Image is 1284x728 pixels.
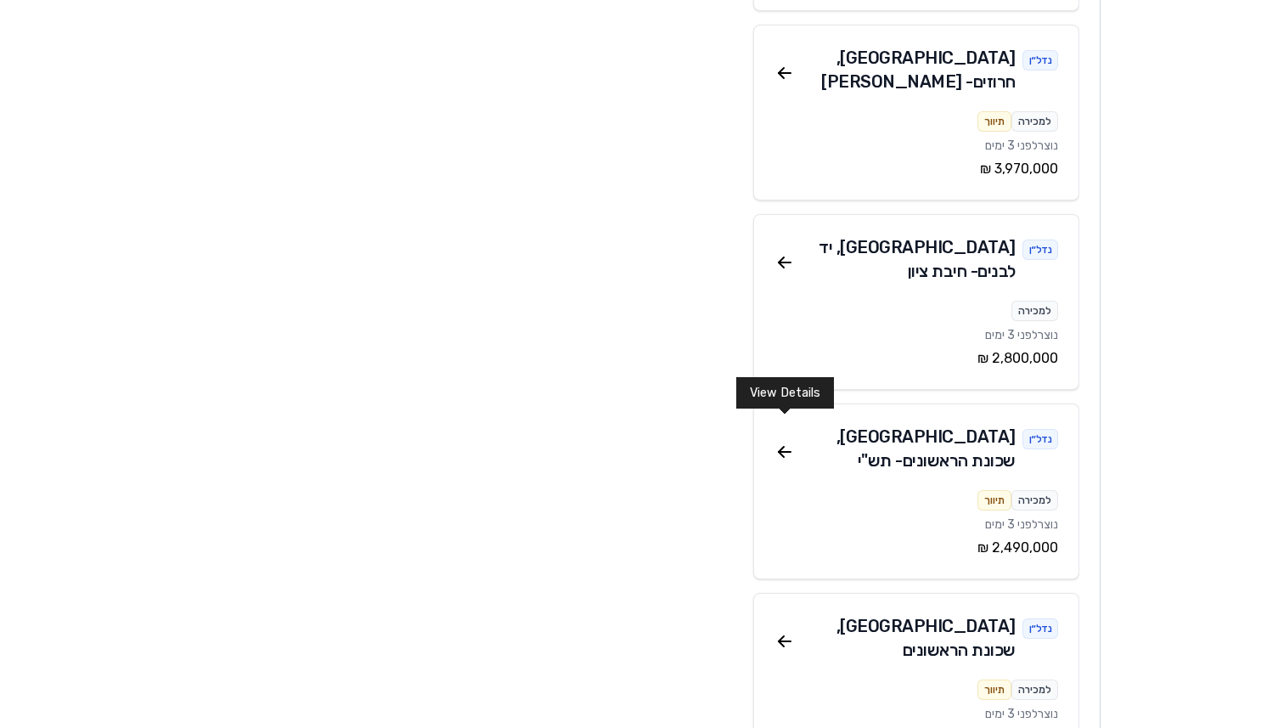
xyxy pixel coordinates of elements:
div: ‏2,800,000 ‏₪ [774,348,1058,369]
div: נדל״ן [1022,618,1059,639]
div: נדל״ן [1022,240,1059,260]
span: נוצר לפני 3 ימים [985,707,1058,721]
span: נוצר לפני 3 ימים [985,328,1058,342]
div: [GEOGRAPHIC_DATA] , שכונת הראשונים - תש"י [795,425,1016,472]
div: [GEOGRAPHIC_DATA] , יד לבנים - חיבת ציון [795,235,1016,283]
div: למכירה [1011,680,1058,700]
div: ‏2,490,000 ‏₪ [774,538,1058,558]
span: נוצר לפני 3 ימים [985,517,1058,532]
div: תיווך [977,111,1011,132]
div: למכירה [1011,301,1058,321]
div: תיווך [977,490,1011,511]
div: למכירה [1011,111,1058,132]
div: [GEOGRAPHIC_DATA] , שכונת הראשונים [795,614,1016,662]
span: נוצר לפני 3 ימים [985,138,1058,153]
div: תיווך [977,680,1011,700]
div: ‏3,970,000 ‏₪ [774,159,1058,179]
div: נדל״ן [1022,429,1059,449]
div: נדל״ן [1022,50,1059,71]
div: למכירה [1011,490,1058,511]
div: [GEOGRAPHIC_DATA] , חרוזים - [PERSON_NAME] [795,46,1016,93]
